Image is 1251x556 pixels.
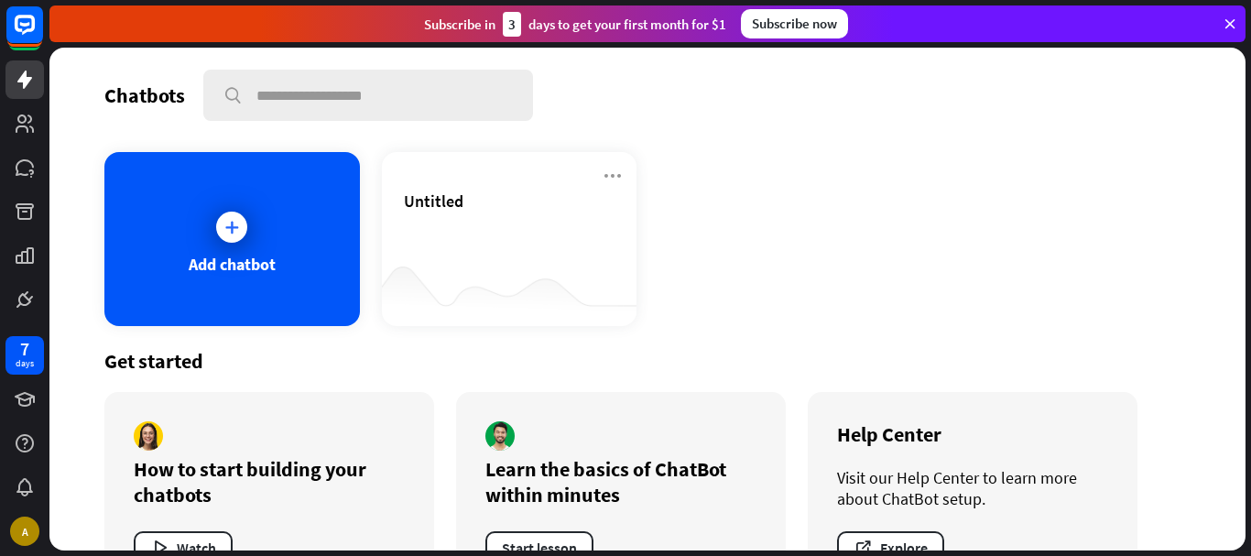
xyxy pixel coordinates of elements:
img: author [485,421,515,451]
div: Visit our Help Center to learn more about ChatBot setup. [837,467,1108,509]
div: Chatbots [104,82,185,108]
div: Help Center [837,421,1108,447]
div: Subscribe in days to get your first month for $1 [424,12,726,37]
div: A [10,517,39,546]
div: 3 [503,12,521,37]
img: author [134,421,163,451]
button: Open LiveChat chat widget [15,7,70,62]
div: days [16,357,34,370]
div: Get started [104,348,1191,374]
div: Learn the basics of ChatBot within minutes [485,456,756,507]
span: Untitled [404,191,463,212]
div: How to start building your chatbots [134,456,405,507]
a: 7 days [5,336,44,375]
div: 7 [20,341,29,357]
div: Subscribe now [741,9,848,38]
div: Add chatbot [189,254,276,275]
